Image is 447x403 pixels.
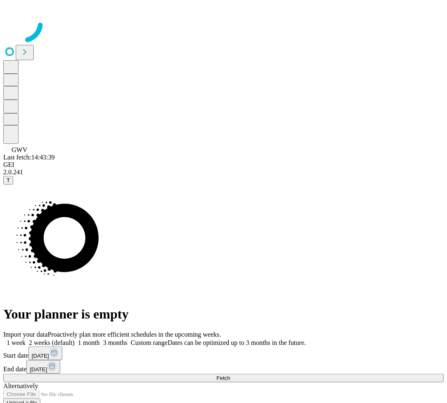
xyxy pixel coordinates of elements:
[3,374,444,382] button: Fetch
[48,331,221,338] span: Proactively plan more efficient schedules in the upcoming weeks.
[216,375,230,381] span: Fetch
[3,347,444,360] div: Start date
[12,146,27,153] span: GWV
[28,347,62,360] button: [DATE]
[168,339,306,346] span: Dates can be optimized up to 3 months in the future.
[7,339,26,346] span: 1 week
[3,169,444,176] div: 2.0.241
[3,176,13,185] button: T
[7,177,10,183] span: T
[29,339,75,346] span: 2 weeks (default)
[3,154,55,161] span: Last fetch: 14:43:39
[26,360,60,374] button: [DATE]
[103,339,127,346] span: 3 months
[3,331,48,338] span: Import your data
[3,360,444,374] div: End date
[3,382,38,389] span: Alternatively
[32,353,49,359] span: [DATE]
[131,339,167,346] span: Custom range
[78,339,100,346] span: 1 month
[3,307,444,322] h1: Your planner is empty
[3,161,444,169] div: GEI
[30,366,47,373] span: [DATE]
